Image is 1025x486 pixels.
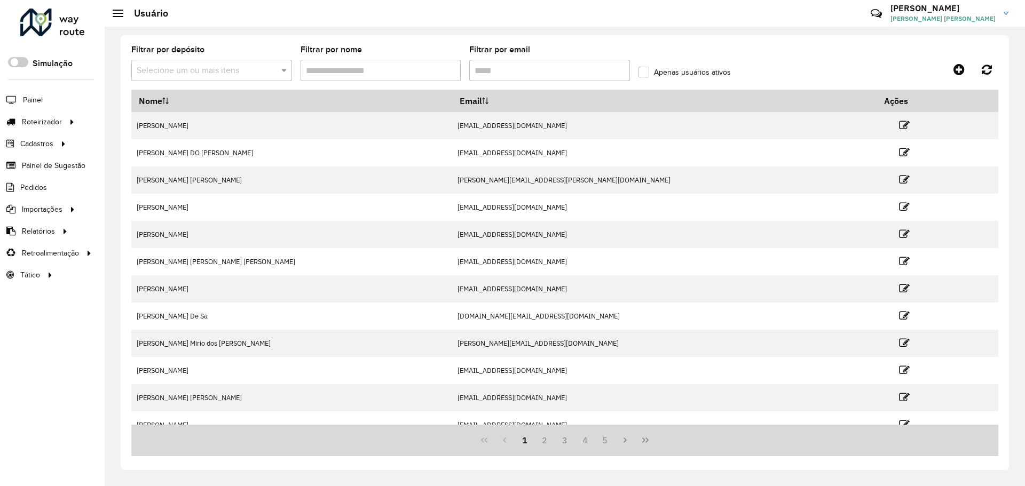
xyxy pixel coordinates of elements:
span: Pedidos [20,182,47,193]
a: Editar [899,145,910,160]
h3: [PERSON_NAME] [890,3,996,13]
td: [DOMAIN_NAME][EMAIL_ADDRESS][DOMAIN_NAME] [452,302,877,330]
a: Editar [899,118,910,132]
a: Editar [899,281,910,296]
td: [PERSON_NAME] [131,275,452,302]
td: [EMAIL_ADDRESS][DOMAIN_NAME] [452,357,877,384]
span: Cadastros [20,138,53,149]
label: Filtrar por nome [301,43,362,56]
button: Last Page [635,430,656,450]
label: Filtrar por email [469,43,530,56]
button: 3 [555,430,575,450]
td: [EMAIL_ADDRESS][DOMAIN_NAME] [452,384,877,411]
td: [PERSON_NAME] [PERSON_NAME] [131,166,452,194]
span: Importações [22,204,62,215]
a: Editar [899,172,910,187]
a: Editar [899,390,910,404]
a: Editar [899,227,910,241]
h2: Usuário [123,7,168,19]
td: [EMAIL_ADDRESS][DOMAIN_NAME] [452,139,877,166]
label: Simulação [33,57,73,70]
th: Email [452,90,877,112]
a: Editar [899,308,910,323]
a: Editar [899,336,910,350]
button: 4 [575,430,595,450]
label: Filtrar por depósito [131,43,204,56]
td: [EMAIL_ADDRESS][DOMAIN_NAME] [452,275,877,302]
span: Tático [20,269,40,281]
a: Editar [899,363,910,377]
td: [PERSON_NAME] [131,112,452,139]
td: [PERSON_NAME] [131,411,452,439]
td: [EMAIL_ADDRESS][DOMAIN_NAME] [452,221,877,248]
td: [EMAIL_ADDRESS][DOMAIN_NAME] [452,112,877,139]
td: [EMAIL_ADDRESS][DOMAIN_NAME] [452,411,877,439]
button: 2 [534,430,555,450]
span: [PERSON_NAME] [PERSON_NAME] [890,14,996,23]
span: Painel [23,94,43,106]
a: Editar [899,200,910,214]
a: Contato Rápido [865,2,888,25]
button: 1 [515,430,535,450]
td: [PERSON_NAME] [131,194,452,221]
a: Editar [899,417,910,432]
td: [PERSON_NAME] [131,357,452,384]
th: Ações [877,90,941,112]
td: [PERSON_NAME][EMAIL_ADDRESS][PERSON_NAME][DOMAIN_NAME] [452,166,877,194]
a: Editar [899,254,910,268]
button: 5 [595,430,616,450]
td: [EMAIL_ADDRESS][DOMAIN_NAME] [452,194,877,221]
td: [PERSON_NAME] [PERSON_NAME] [PERSON_NAME] [131,248,452,275]
button: Next Page [615,430,635,450]
td: [PERSON_NAME] DO [PERSON_NAME] [131,139,452,166]
td: [PERSON_NAME] [131,221,452,248]
td: [PERSON_NAME] De Sa [131,302,452,330]
td: [PERSON_NAME][EMAIL_ADDRESS][DOMAIN_NAME] [452,330,877,357]
label: Apenas usuários ativos [638,67,731,78]
span: Retroalimentação [22,248,79,259]
th: Nome [131,90,452,112]
span: Painel de Sugestão [22,160,85,171]
span: Roteirizador [22,116,62,128]
span: Relatórios [22,226,55,237]
td: [EMAIL_ADDRESS][DOMAIN_NAME] [452,248,877,275]
td: [PERSON_NAME] [PERSON_NAME] [131,384,452,411]
td: [PERSON_NAME] Mirio dos [PERSON_NAME] [131,330,452,357]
